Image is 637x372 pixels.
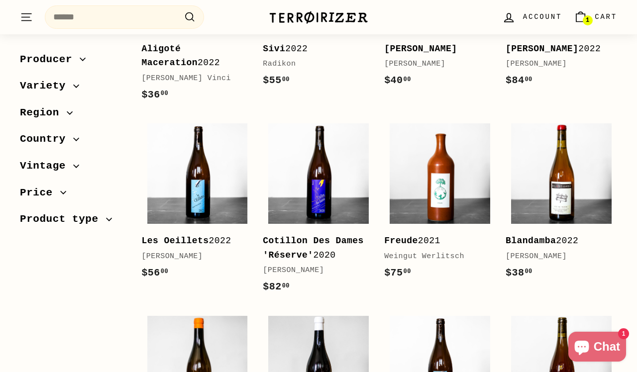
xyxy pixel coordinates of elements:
[506,251,607,263] div: [PERSON_NAME]
[20,211,106,228] span: Product type
[141,236,209,246] b: Les Oeillets
[20,209,125,236] button: Product type
[263,42,364,56] div: 2022
[565,332,629,364] inbox-online-store-chat: Shopify online store chat
[263,281,290,292] span: $82
[263,265,364,277] div: [PERSON_NAME]
[404,268,411,275] sup: 00
[384,236,418,246] b: Freude
[141,42,243,71] div: 2022
[161,90,168,97] sup: 00
[384,58,486,70] div: [PERSON_NAME]
[496,2,568,32] a: Account
[525,76,532,83] sup: 00
[263,75,290,86] span: $55
[568,2,623,32] a: Cart
[282,282,290,289] sup: 00
[141,267,168,279] span: $56
[141,234,243,248] div: 2022
[20,104,67,121] span: Region
[506,118,617,291] a: Blandamba2022[PERSON_NAME]
[506,236,556,246] b: Blandamba
[282,76,290,83] sup: 00
[263,58,364,70] div: Radikon
[263,118,374,305] a: Cotillon Des Dames 'Réserve'2020[PERSON_NAME]
[141,251,243,263] div: [PERSON_NAME]
[20,102,125,129] button: Region
[20,76,125,102] button: Variety
[506,267,532,279] span: $38
[384,75,411,86] span: $40
[20,131,73,148] span: Country
[506,44,578,54] b: [PERSON_NAME]
[384,44,457,54] b: [PERSON_NAME]
[20,158,73,175] span: Vintage
[141,89,168,100] span: $36
[506,234,607,248] div: 2022
[384,234,486,248] div: 2021
[384,267,411,279] span: $75
[20,49,125,76] button: Producer
[586,17,589,24] span: 1
[525,268,532,275] sup: 00
[506,42,607,56] div: 2022
[384,118,496,291] a: Freude2021Weingut Werlitsch
[20,185,60,201] span: Price
[161,268,168,275] sup: 00
[141,118,253,291] a: Les Oeillets2022[PERSON_NAME]
[141,44,198,68] b: Aligoté Maceration
[595,11,617,22] span: Cart
[20,78,73,95] span: Variety
[404,76,411,83] sup: 00
[506,75,532,86] span: $84
[20,51,80,68] span: Producer
[523,11,562,22] span: Account
[263,234,364,263] div: 2020
[20,155,125,182] button: Vintage
[20,129,125,156] button: Country
[20,182,125,209] button: Price
[263,44,285,54] b: Sivi
[263,236,364,260] b: Cotillon Des Dames 'Réserve'
[506,58,607,70] div: [PERSON_NAME]
[384,251,486,263] div: Weingut Werlitsch
[141,73,243,85] div: [PERSON_NAME] Vinci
